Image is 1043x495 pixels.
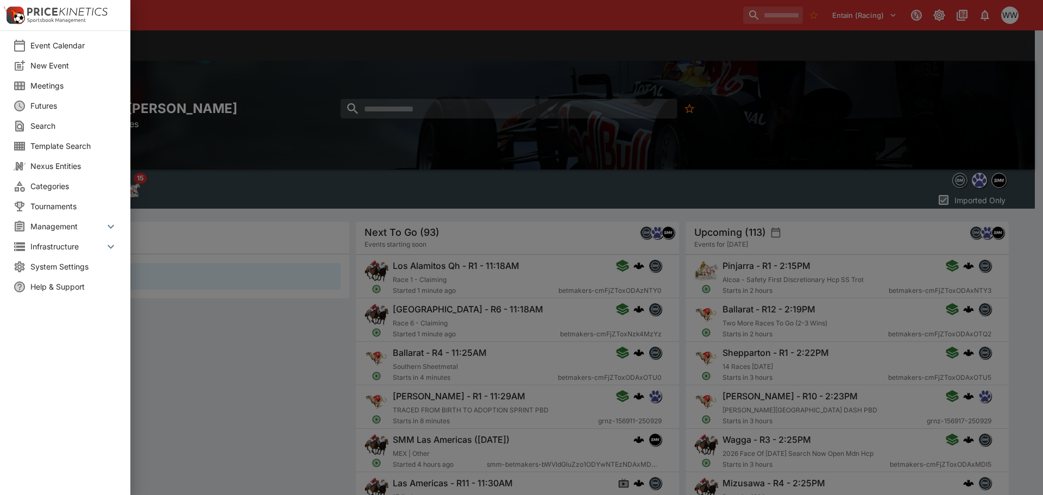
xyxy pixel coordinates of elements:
span: Help & Support [30,281,117,292]
span: Management [30,221,104,232]
span: Futures [30,100,117,111]
span: Event Calendar [30,40,117,51]
span: Template Search [30,140,117,152]
img: PriceKinetics Logo [3,4,25,26]
span: Nexus Entities [30,160,117,172]
span: Infrastructure [30,241,104,252]
img: PriceKinetics [27,8,108,16]
span: Meetings [30,80,117,91]
span: Tournaments [30,200,117,212]
span: New Event [30,60,117,71]
span: Search [30,120,117,131]
span: System Settings [30,261,117,272]
span: Categories [30,180,117,192]
img: Sportsbook Management [27,18,86,23]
